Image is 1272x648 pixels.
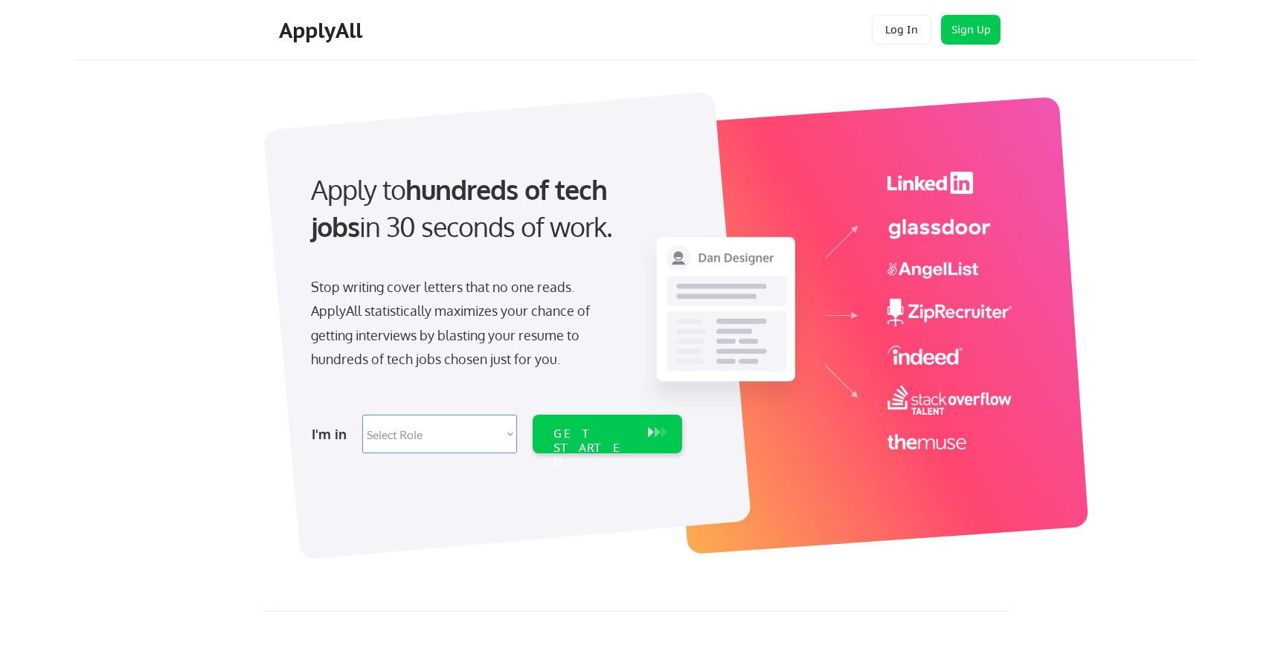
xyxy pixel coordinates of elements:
div: GET STARTED [553,427,633,470]
button: Sign Up [941,15,1000,45]
div: ApplyAll [279,18,367,43]
button: Log In [872,15,931,45]
div: Stop writing cover letters that no one reads. ApplyAll statistically maximizes your chance of get... [311,275,617,372]
strong: hundreds of tech jobs [311,172,614,243]
div: Apply to in 30 seconds of work. [311,171,676,246]
div: I'm in [312,422,353,446]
